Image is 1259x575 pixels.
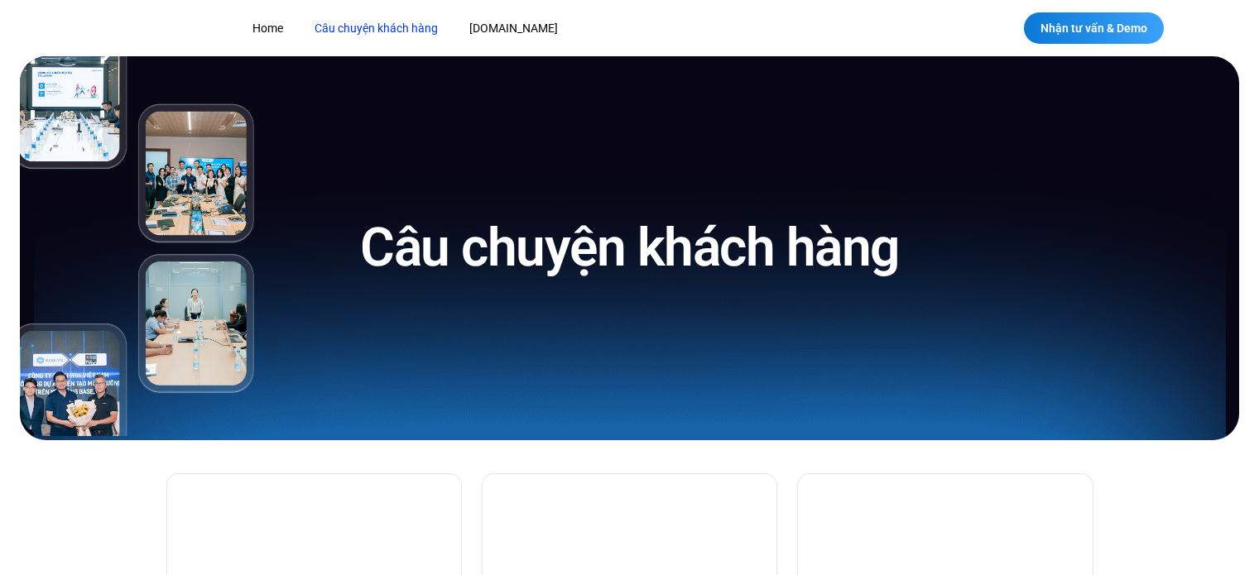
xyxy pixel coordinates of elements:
[457,13,570,44] a: [DOMAIN_NAME]
[240,13,296,44] a: Home
[1024,12,1164,44] a: Nhận tư vấn & Demo
[360,213,899,282] h1: Câu chuyện khách hàng
[240,13,882,44] nav: Menu
[1040,22,1147,34] span: Nhận tư vấn & Demo
[302,13,450,44] a: Câu chuyện khách hàng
